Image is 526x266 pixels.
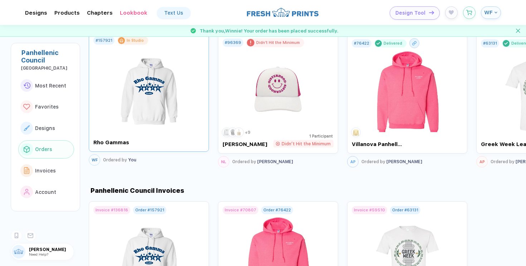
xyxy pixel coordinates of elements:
[218,156,229,167] button: NL
[354,41,369,45] div: # 76422
[18,76,74,95] button: link to iconMost Recent
[89,154,100,165] button: WF
[120,10,147,16] div: LookbookToggle dropdown menu chapters
[21,49,74,64] div: Panhellenic Council
[384,41,402,45] div: Delivered
[483,41,497,45] div: # 63131
[103,157,136,162] div: You
[164,10,183,16] div: Text Us
[21,66,74,71] div: Villanova University
[18,97,74,116] button: link to iconFavorites
[238,47,318,131] img: 16934_1693431707931_new.png
[29,252,48,256] span: Need Help?
[18,161,74,180] button: link to iconInvoices
[232,159,256,164] span: Ordered by
[25,10,47,16] div: DesignsToggle dropdown menu
[263,208,291,212] div: Order # 76422
[29,247,74,252] span: [PERSON_NAME]
[282,141,331,146] div: Didn’t Hit the Minimum
[429,11,434,15] img: icon
[273,134,333,139] div: 1 Participant
[481,6,501,19] button: WF
[395,10,425,16] span: Design Tool
[135,208,164,212] div: Order # 157921
[352,141,405,147] div: Villanova Panhellenic Sweatshirts
[187,25,199,36] img: success gif
[223,129,230,136] img: 1
[18,183,74,201] button: link to iconAccount
[24,146,30,152] img: link to icon
[87,10,113,16] div: ChaptersToggle dropdown menu chapters
[35,189,56,195] span: Account
[35,125,55,131] span: Designs
[367,48,448,132] img: 1677871864121_front.jpeg
[127,38,144,43] div: In Studio
[18,140,74,159] button: link to iconOrders
[109,45,189,129] img: 7642dc04-a1c5-4508-8995-fc82e94fdeb4_nt_front_1757457334571.jpg
[54,10,80,16] div: ProductsToggle dropdown menu
[23,82,30,89] img: link to icon
[157,7,190,19] a: Text Us
[35,83,66,89] span: Most Recent
[24,167,30,174] img: link to icon
[200,28,339,34] span: Thank you, Winnie ! Your order has been placed successfully.
[35,146,52,152] span: Orders
[96,38,112,43] div: # 157921
[221,159,226,164] span: NL
[120,10,147,16] div: Lookbook
[35,168,56,174] span: Invoices
[247,7,318,18] img: logo
[479,159,485,164] span: AP
[96,208,128,212] div: Invoice # 136818
[229,129,237,136] img: 2
[347,156,359,167] button: AP
[484,9,493,16] span: WF
[354,208,385,212] div: Invoice # 59510
[232,159,293,164] div: [PERSON_NAME]
[392,208,418,212] div: Order # 63131
[18,119,74,137] button: link to iconDesigns
[235,129,243,136] img: 3
[23,104,30,110] img: link to icon
[225,208,256,212] div: Invoice # 70807
[24,189,30,195] img: link to icon
[476,156,488,167] button: AP
[361,159,385,164] span: Ordered by
[245,130,250,135] div: + 9
[491,159,515,164] span: Ordered by
[12,245,25,259] img: user profile
[24,125,30,131] img: link to icon
[89,187,184,194] div: Panhellenic Council Invoices
[390,6,440,20] button: Design Toolicon
[256,40,300,45] div: Didn’t Hit the Minimum
[103,157,127,162] span: Ordered by
[35,104,59,110] span: Favorites
[93,139,147,146] div: Rho Gammas
[225,40,241,45] div: # 96369
[350,159,356,164] span: AP
[223,141,276,147] div: [PERSON_NAME]
[352,129,360,136] img: 1
[361,159,422,164] div: [PERSON_NAME]
[92,157,98,162] span: WF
